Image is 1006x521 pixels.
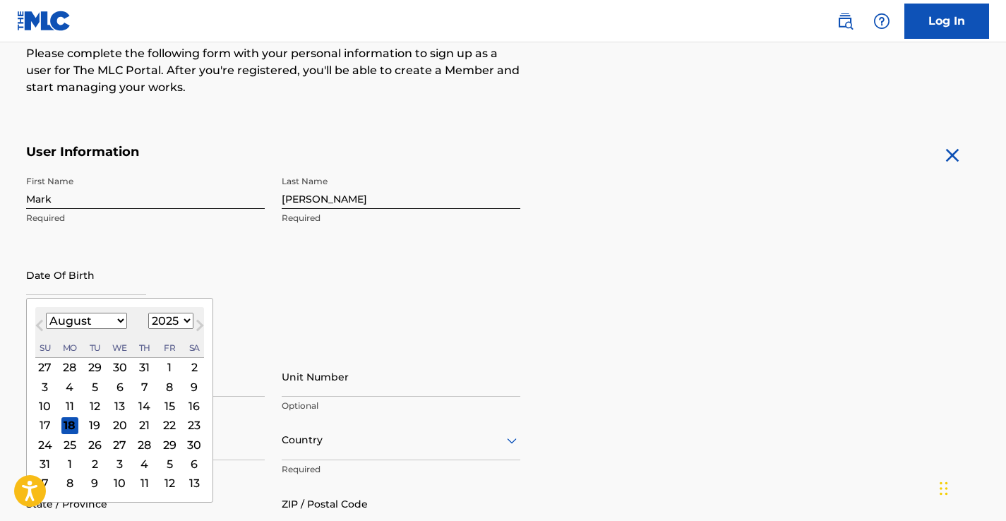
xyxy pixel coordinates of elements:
[61,359,78,376] div: Choose Monday, July 28th, 2025
[86,359,103,376] div: Choose Tuesday, July 29th, 2025
[61,417,78,433] div: Choose Monday, August 18th, 2025
[61,339,78,356] div: Monday
[831,7,859,35] a: Public Search
[36,397,53,414] div: Choose Sunday, August 10th, 2025
[86,339,103,356] div: Tuesday
[36,436,53,453] div: Choose Sunday, August 24th, 2025
[136,417,152,433] div: Choose Thursday, August 21st, 2025
[36,474,53,491] div: Choose Sunday, September 7th, 2025
[111,378,128,395] div: Choose Wednesday, August 6th, 2025
[111,455,128,472] div: Choose Wednesday, September 3rd, 2025
[86,436,103,453] div: Choose Tuesday, August 26th, 2025
[186,455,203,472] div: Choose Saturday, September 6th, 2025
[61,397,78,414] div: Choose Monday, August 11th, 2025
[837,13,854,30] img: search
[136,378,152,395] div: Choose Thursday, August 7th, 2025
[86,474,103,491] div: Choose Tuesday, September 9th, 2025
[941,144,964,167] img: close
[161,474,178,491] div: Choose Friday, September 12th, 2025
[86,378,103,395] div: Choose Tuesday, August 5th, 2025
[86,397,103,414] div: Choose Tuesday, August 12th, 2025
[940,467,948,510] div: Drag
[935,453,1006,521] iframe: Chat Widget
[136,397,152,414] div: Choose Thursday, August 14th, 2025
[17,11,71,31] img: MLC Logo
[136,339,152,356] div: Thursday
[26,298,213,503] div: Choose Date
[111,397,128,414] div: Choose Wednesday, August 13th, 2025
[26,212,265,224] p: Required
[36,455,53,472] div: Choose Sunday, August 31st, 2025
[904,4,989,39] a: Log In
[161,339,178,356] div: Friday
[111,474,128,491] div: Choose Wednesday, September 10th, 2025
[161,359,178,376] div: Choose Friday, August 1st, 2025
[111,417,128,433] div: Choose Wednesday, August 20th, 2025
[188,317,211,340] button: Next Month
[186,339,203,356] div: Saturday
[186,436,203,453] div: Choose Saturday, August 30th, 2025
[28,317,51,340] button: Previous Month
[186,417,203,433] div: Choose Saturday, August 23rd, 2025
[161,378,178,395] div: Choose Friday, August 8th, 2025
[136,436,152,453] div: Choose Thursday, August 28th, 2025
[186,378,203,395] div: Choose Saturday, August 9th, 2025
[111,359,128,376] div: Choose Wednesday, July 30th, 2025
[35,358,204,493] div: Month August, 2025
[136,455,152,472] div: Choose Thursday, September 4th, 2025
[136,359,152,376] div: Choose Thursday, July 31st, 2025
[61,378,78,395] div: Choose Monday, August 4th, 2025
[36,339,53,356] div: Sunday
[186,359,203,376] div: Choose Saturday, August 2nd, 2025
[161,455,178,472] div: Choose Friday, September 5th, 2025
[161,417,178,433] div: Choose Friday, August 22nd, 2025
[36,417,53,433] div: Choose Sunday, August 17th, 2025
[868,7,896,35] div: Help
[36,359,53,376] div: Choose Sunday, July 27th, 2025
[26,144,520,160] h5: User Information
[86,455,103,472] div: Choose Tuesday, September 2nd, 2025
[26,341,981,357] h5: Personal Address
[282,212,520,224] p: Required
[61,436,78,453] div: Choose Monday, August 25th, 2025
[86,417,103,433] div: Choose Tuesday, August 19th, 2025
[136,474,152,491] div: Choose Thursday, September 11th, 2025
[161,436,178,453] div: Choose Friday, August 29th, 2025
[36,378,53,395] div: Choose Sunday, August 3rd, 2025
[26,45,520,96] p: Please complete the following form with your personal information to sign up as a user for The ML...
[111,436,128,453] div: Choose Wednesday, August 27th, 2025
[186,474,203,491] div: Choose Saturday, September 13th, 2025
[186,397,203,414] div: Choose Saturday, August 16th, 2025
[282,463,520,476] p: Required
[61,474,78,491] div: Choose Monday, September 8th, 2025
[61,455,78,472] div: Choose Monday, September 1st, 2025
[161,397,178,414] div: Choose Friday, August 15th, 2025
[873,13,890,30] img: help
[282,400,520,412] p: Optional
[111,339,128,356] div: Wednesday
